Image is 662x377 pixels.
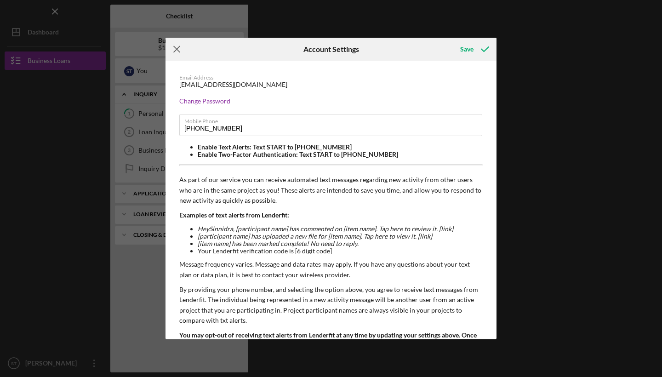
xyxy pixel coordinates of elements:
li: Your Lenderfit verification code is [6 digit code] [198,247,483,255]
p: Examples of text alerts from Lenderfit: [179,210,483,220]
div: Change Password [179,97,483,105]
li: [participant name] has uploaded a new file for [item name]. Tap here to view it. [link] [198,233,483,240]
p: Message frequency varies. Message and data rates may apply. If you have any questions about your ... [179,259,483,280]
button: Save [451,40,496,58]
p: As part of our service you can receive automated text messages regarding new activity from other ... [179,175,483,206]
label: Mobile Phone [184,114,482,125]
p: You may opt-out of receiving text alerts from Lenderfit at any time by updating your settings abo... [179,330,483,351]
div: Save [460,40,474,58]
div: [EMAIL_ADDRESS][DOMAIN_NAME] [179,81,287,88]
li: Enable Two-Factor Authentication: Text START to [PHONE_NUMBER] [198,151,483,158]
p: By providing your phone number, and selecting the option above, you agree to receive text message... [179,285,483,326]
li: Enable Text Alerts: Text START to [PHONE_NUMBER] [198,143,483,151]
li: [item name] has been marked complete! No need to reply. [198,240,483,247]
li: Hey Sinnidra , [participant name] has commented on [item name]. Tap here to review it. [link] [198,225,483,233]
h6: Account Settings [303,45,359,53]
div: Email Address [179,74,483,81]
